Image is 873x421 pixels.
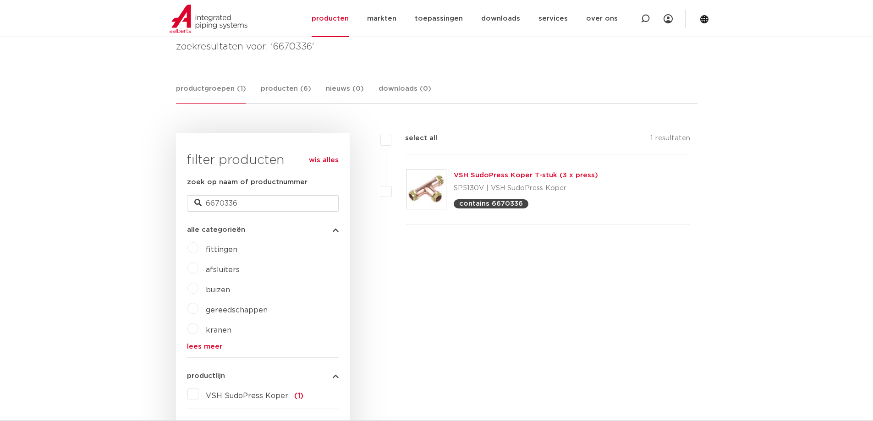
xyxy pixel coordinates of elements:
[206,286,230,294] a: buizen
[206,392,288,399] span: VSH SudoPress Koper
[379,83,431,103] a: downloads (0)
[206,327,231,334] a: kranen
[650,133,690,147] p: 1 resultaten
[206,306,268,314] a: gereedschappen
[187,195,339,212] input: zoeken
[454,172,598,179] a: VSH SudoPress Koper T-stuk (3 x press)
[187,372,225,379] span: productlijn
[176,39,697,54] h4: zoekresultaten voor: '6670336'
[187,343,339,350] a: lees meer
[187,226,245,233] span: alle categorieën
[187,177,307,188] label: zoek op naam of productnummer
[261,83,311,103] a: producten (6)
[206,246,237,253] a: fittingen
[187,226,339,233] button: alle categorieën
[187,372,339,379] button: productlijn
[206,266,240,273] a: afsluiters
[406,169,446,209] img: Thumbnail for VSH SudoPress Koper T-stuk (3 x press)
[187,151,339,169] h3: filter producten
[176,83,246,104] a: productgroepen (1)
[454,181,598,196] p: SP5130V | VSH SudoPress Koper
[326,83,364,103] a: nieuws (0)
[309,155,339,166] a: wis alles
[391,133,437,144] label: select all
[459,200,523,207] p: contains 6670336
[294,392,303,399] span: (1)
